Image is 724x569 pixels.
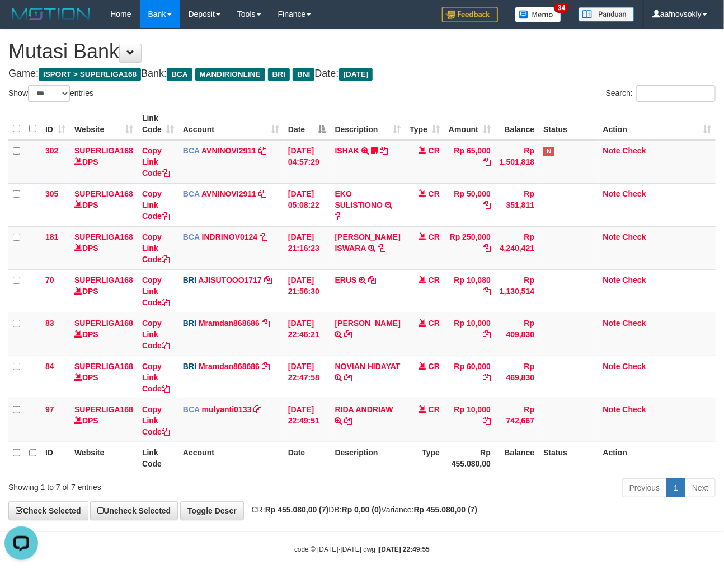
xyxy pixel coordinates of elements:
[622,478,667,497] a: Previous
[8,68,716,80] h4: Game: Bank: Date:
[429,319,440,328] span: CR
[142,189,170,221] a: Copy Link Code
[45,189,58,198] span: 305
[74,189,133,198] a: SUPERLIGA168
[685,478,716,497] a: Next
[335,362,401,371] a: NOVIAN HIDAYAT
[603,405,620,414] a: Note
[444,269,495,313] td: Rp 10,080
[444,399,495,442] td: Rp 10,000
[138,108,178,140] th: Link Code: activate to sort column ascending
[444,313,495,356] td: Rp 10,000
[284,226,331,269] td: [DATE] 21:16:23
[284,108,331,140] th: Date: activate to sort column descending
[444,442,495,474] th: Rp 455.080,00
[178,442,284,474] th: Account
[429,362,440,371] span: CR
[623,362,646,371] a: Check
[178,108,284,140] th: Account: activate to sort column ascending
[284,399,331,442] td: [DATE] 22:49:51
[70,183,138,226] td: DPS
[380,146,388,155] a: Copy ISHAK to clipboard
[483,200,491,209] a: Copy Rp 50,000 to clipboard
[284,269,331,313] td: [DATE] 21:56:30
[4,4,38,38] button: Open LiveChat chat widget
[444,108,495,140] th: Amount: activate to sort column ascending
[495,442,539,474] th: Balance
[554,3,569,13] span: 34
[284,356,331,399] td: [DATE] 22:47:58
[429,405,440,414] span: CR
[183,276,196,284] span: BRI
[45,232,58,241] span: 181
[74,362,133,371] a: SUPERLIGA168
[183,189,200,198] span: BCA
[429,189,440,198] span: CR
[543,147,554,156] span: Has Note
[495,269,539,313] td: Rp 1,130,514
[429,146,440,155] span: CR
[195,68,265,81] span: MANDIRIONLINE
[603,319,620,328] a: Note
[183,319,196,328] span: BRI
[199,362,260,371] a: Mramdan868686
[515,7,562,22] img: Button%20Memo.svg
[405,442,444,474] th: Type
[603,189,620,198] a: Note
[414,505,478,514] strong: Rp 455.080,00 (7)
[202,405,252,414] a: mulyanti0133
[442,7,498,22] img: Feedback.jpg
[483,157,491,166] a: Copy Rp 65,000 to clipboard
[167,68,192,81] span: BCA
[429,232,440,241] span: CR
[74,319,133,328] a: SUPERLIGA168
[70,399,138,442] td: DPS
[142,146,170,178] a: Copy Link Code
[74,146,133,155] a: SUPERLIGA168
[253,405,261,414] a: Copy mulyanti0133 to clipboard
[405,108,444,140] th: Type: activate to sort column ascending
[603,146,620,155] a: Note
[74,405,133,414] a: SUPERLIGA168
[444,356,495,399] td: Rp 60,000
[142,232,170,264] a: Copy Link Code
[180,501,244,520] a: Toggle Descr
[368,276,376,284] a: Copy ERUS to clipboard
[335,319,401,328] a: [PERSON_NAME]
[339,68,373,81] span: [DATE]
[636,85,716,102] input: Search:
[483,373,491,382] a: Copy Rp 60,000 to clipboard
[70,442,138,474] th: Website
[284,442,331,474] th: Date
[258,146,266,155] a: Copy AVNINOVI2911 to clipboard
[183,362,196,371] span: BRI
[265,505,329,514] strong: Rp 455.080,00 (7)
[264,276,272,284] a: Copy AJISUTOOO1717 to clipboard
[331,442,405,474] th: Description
[74,276,133,284] a: SUPERLIGA168
[483,330,491,339] a: Copy Rp 10,000 to clipboard
[603,232,620,241] a: Note
[39,68,141,81] span: ISPORT > SUPERLIGA168
[142,276,170,307] a: Copy Link Code
[45,276,54,284] span: 70
[483,416,491,425] a: Copy Rp 10,000 to clipboard
[202,232,258,241] a: INDRINOV0124
[201,146,256,155] a: AVNINOVI2911
[599,108,716,140] th: Action: activate to sort column ascending
[495,226,539,269] td: Rp 4,240,421
[378,244,385,253] a: Copy DIONYSIUS ISWARA to clipboard
[262,362,270,371] a: Copy Mramdan868686 to clipboard
[90,501,178,520] a: Uncheck Selected
[8,85,93,102] label: Show entries
[623,189,646,198] a: Check
[379,545,430,553] strong: [DATE] 22:49:55
[345,373,352,382] a: Copy NOVIAN HIDAYAT to clipboard
[183,405,200,414] span: BCA
[483,244,491,253] a: Copy Rp 250,000 to clipboard
[335,276,357,284] a: ERUS
[199,319,260,328] a: Mramdan868686
[8,477,293,493] div: Showing 1 to 7 of 7 entries
[284,140,331,184] td: [DATE] 04:57:29
[495,356,539,399] td: Rp 469,830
